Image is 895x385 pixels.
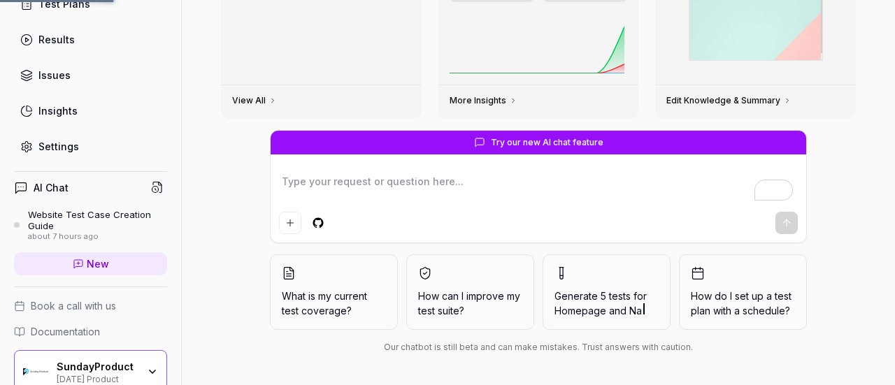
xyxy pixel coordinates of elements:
span: How do I set up a test plan with a schedule? [691,289,795,318]
div: Website Test Case Creation Guide [28,209,167,232]
button: Add attachment [279,212,301,234]
a: More Insights [450,95,517,106]
a: View All [232,95,277,106]
a: New [14,252,167,275]
a: Results [14,26,167,53]
span: New [87,256,109,271]
div: Results [38,32,75,47]
h4: AI Chat [34,180,69,195]
a: Settings [14,133,167,160]
div: [DATE] Product [57,372,138,384]
button: How can I improve my test suite? [406,254,534,330]
span: What is my current test coverage? [282,289,386,318]
span: Generate 5 tests for [554,289,659,318]
textarea: To enrich screen reader interactions, please activate Accessibility in Grammarly extension settings [279,171,798,206]
span: Homepage and Na [554,305,642,317]
div: SundayProduct [57,361,138,373]
div: Settings [38,139,79,154]
a: Website Test Case Creation Guideabout 7 hours ago [14,209,167,241]
span: Documentation [31,324,100,339]
div: about 7 hours ago [28,232,167,242]
a: Insights [14,97,167,124]
div: Insights [38,103,78,118]
span: How can I improve my test suite? [418,289,522,318]
a: Issues [14,61,167,89]
button: How do I set up a test plan with a schedule? [679,254,807,330]
a: Documentation [14,324,167,339]
span: Try our new AI chat feature [491,136,603,149]
button: Generate 5 tests forHomepage and Na [543,254,671,330]
div: Issues [38,68,71,82]
div: Our chatbot is still beta and can make mistakes. Trust answers with caution. [270,341,807,354]
a: Book a call with us [14,298,167,313]
img: SundayProduct Logo [23,359,48,384]
a: Edit Knowledge & Summary [666,95,792,106]
span: Book a call with us [31,298,116,313]
button: What is my current test coverage? [270,254,398,330]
